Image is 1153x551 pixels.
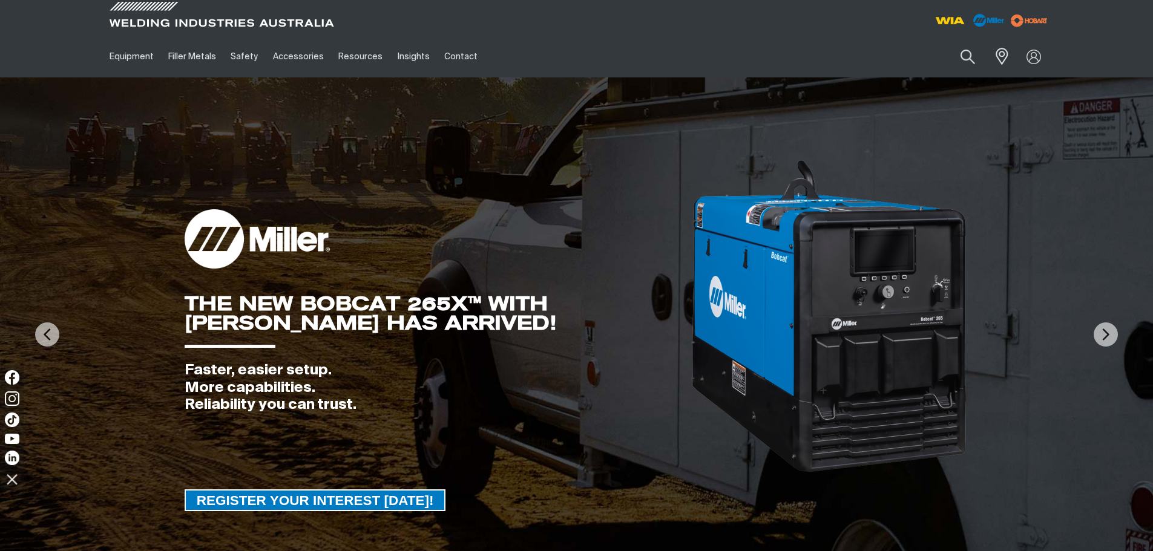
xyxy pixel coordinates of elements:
img: LinkedIn [5,451,19,465]
a: Equipment [102,36,161,77]
div: Faster, easier setup. More capabilities. Reliability you can trust. [185,362,690,414]
img: YouTube [5,434,19,444]
input: Product name or item number... [931,42,988,71]
img: hide socials [2,469,22,489]
a: Resources [331,36,390,77]
a: Contact [437,36,485,77]
a: Insights [390,36,436,77]
img: PrevArrow [35,322,59,347]
img: Facebook [5,370,19,385]
button: Search products [947,42,988,71]
img: TikTok [5,412,19,427]
span: REGISTER YOUR INTEREST [DATE]! [186,489,445,511]
img: miller [1007,11,1051,30]
a: Safety [223,36,265,77]
nav: Main [102,36,814,77]
div: THE NEW BOBCAT 265X™ WITH [PERSON_NAME] HAS ARRIVED! [185,294,690,333]
a: Accessories [266,36,331,77]
img: Instagram [5,391,19,406]
a: Filler Metals [161,36,223,77]
a: REGISTER YOUR INTEREST TODAY! [185,489,446,511]
img: NextArrow [1094,322,1118,347]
